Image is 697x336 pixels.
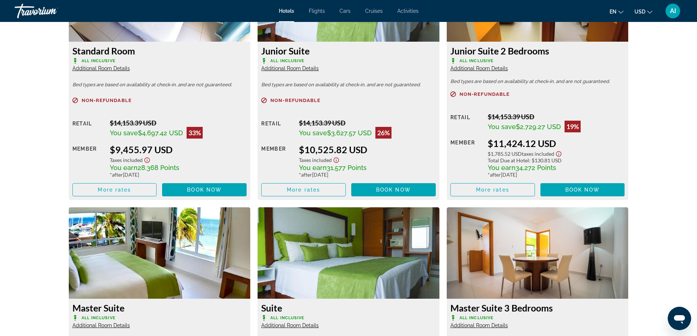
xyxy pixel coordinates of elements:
div: 33% [187,127,203,139]
img: Master Suite [69,207,251,299]
h3: Standard Room [72,45,247,56]
button: More rates [72,183,157,196]
div: $14,153.39 USD [110,119,247,127]
span: Additional Room Details [72,65,130,71]
span: Book now [187,187,222,193]
a: Cars [340,8,351,14]
span: More rates [476,187,509,193]
span: You save [110,129,138,137]
span: 28,368 Points [138,164,179,171]
button: Book now [540,183,625,196]
h3: Suite [261,302,436,313]
button: Change currency [634,6,652,17]
span: $3,627.57 USD [327,129,372,137]
span: All Inclusive [460,58,494,63]
div: * [DATE] [488,171,625,178]
span: You earn [299,164,327,171]
span: Non-refundable [460,92,510,97]
a: Hotels [279,8,294,14]
button: Show Taxes and Fees disclaimer [332,155,341,163]
div: Member [72,144,104,178]
a: Travorium [15,1,88,20]
span: Book now [565,187,600,193]
div: $10,525.82 USD [299,144,436,155]
span: Book now [376,187,411,193]
p: Bed types are based on availability at check-in, and are not guaranteed. [72,82,247,87]
span: Taxes included [110,157,143,163]
button: Book now [162,183,247,196]
button: Book now [351,183,436,196]
div: Member [261,144,293,178]
span: $1,785.52 USD [488,151,522,157]
img: Master Suite 3 Bedrooms [447,207,629,299]
div: Retail [450,113,482,132]
button: More rates [261,183,346,196]
div: 26% [375,127,391,139]
h3: Junior Suite [261,45,436,56]
h3: Master Suite 3 Bedrooms [450,302,625,313]
span: More rates [287,187,320,193]
div: Member [450,138,482,178]
button: User Menu [663,3,682,19]
span: Additional Room Details [450,65,508,71]
a: Cruises [365,8,383,14]
div: * [DATE] [110,171,247,178]
a: Flights [309,8,325,14]
span: Additional Room Details [261,65,319,71]
span: Additional Room Details [72,322,130,328]
span: 34,272 Points [516,164,556,171]
button: Show Taxes and Fees disclaimer [143,155,151,163]
div: : $130.81 USD [488,157,625,163]
div: Retail [261,119,293,139]
div: $14,153.39 USD [488,113,625,121]
span: You earn [110,164,138,171]
span: Non-refundable [270,98,321,103]
div: $9,455.97 USD [110,144,247,155]
div: 19% [565,121,581,132]
p: Bed types are based on availability at check-in, and are not guaranteed. [261,82,436,87]
span: Additional Room Details [450,322,508,328]
span: after [490,171,501,178]
span: You earn [488,164,516,171]
button: Show Taxes and Fees disclaimer [554,149,563,157]
div: Retail [72,119,104,139]
span: You save [299,129,327,137]
span: All Inclusive [82,58,116,63]
div: * [DATE] [299,171,436,178]
iframe: Button to launch messaging window [668,307,691,330]
button: Change language [610,6,623,17]
span: Taxes included [299,157,332,163]
span: All Inclusive [460,316,494,320]
span: All Inclusive [270,58,304,63]
h3: Junior Suite 2 Bedrooms [450,45,625,56]
a: Activities [397,8,419,14]
span: All Inclusive [270,316,304,320]
span: More rates [98,187,131,193]
span: 31,577 Points [327,164,367,171]
span: You save [488,123,516,131]
span: $2,729.27 USD [516,123,561,131]
p: Bed types are based on availability at check-in, and are not guaranteed. [450,79,625,84]
span: Non-refundable [82,98,132,103]
span: All Inclusive [82,316,116,320]
button: More rates [450,183,535,196]
span: AI [670,7,676,15]
span: en [610,9,617,15]
span: $4,697.42 USD [138,129,183,137]
h3: Master Suite [72,302,247,313]
span: after [112,171,123,178]
div: $14,153.39 USD [299,119,436,127]
span: Taxes included [522,151,554,157]
div: $11,424.12 USD [488,138,625,149]
span: USD [634,9,645,15]
span: Additional Room Details [261,322,319,328]
span: after [301,171,312,178]
span: Total Due at Hotel [488,157,529,163]
img: Suite [258,207,439,299]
